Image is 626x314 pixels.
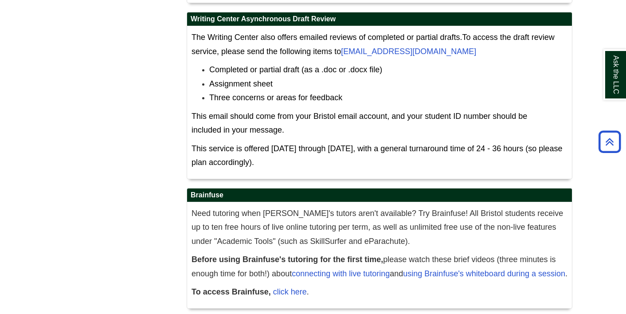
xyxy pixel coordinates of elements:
span: Need tutoring when [PERSON_NAME]'s tutors aren't available? Try Brainfuse! All Bristol students r... [192,209,563,246]
a: click here [273,287,307,296]
span: The Writing Center also offers emailed reviews of completed or partial drafts. [192,33,462,42]
span: Completed or partial draft (as a .doc or .docx file) [209,65,382,74]
span: This service is offered [DATE] through [DATE], with a general turnaround time of 24 - 36 hours (s... [192,144,562,167]
strong: Before using Brainfuse's tutoring for the first time, [192,255,383,264]
span: To access the draft review service, please send the following items to [192,33,555,56]
span: . [192,287,309,296]
h2: Writing Center Asynchronous Draft Review [187,12,572,26]
span: Assignment sheet [209,79,273,88]
span: Three concerns or areas for feedback [209,93,342,102]
a: connecting with live tutoring [292,269,390,278]
a: using Brainfuse's whiteboard during a session [403,269,565,278]
span: This email should come from your Bristol email account, and your student ID number should be incl... [192,112,527,135]
h2: Brainfuse [187,188,572,202]
a: Back to Top [595,136,624,148]
span: please watch these brief videos (three minutes is enough time for both!) about and . [192,255,567,278]
strong: To access Brainfuse, [192,287,271,296]
a: [EMAIL_ADDRESS][DOMAIN_NAME] [341,47,476,56]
